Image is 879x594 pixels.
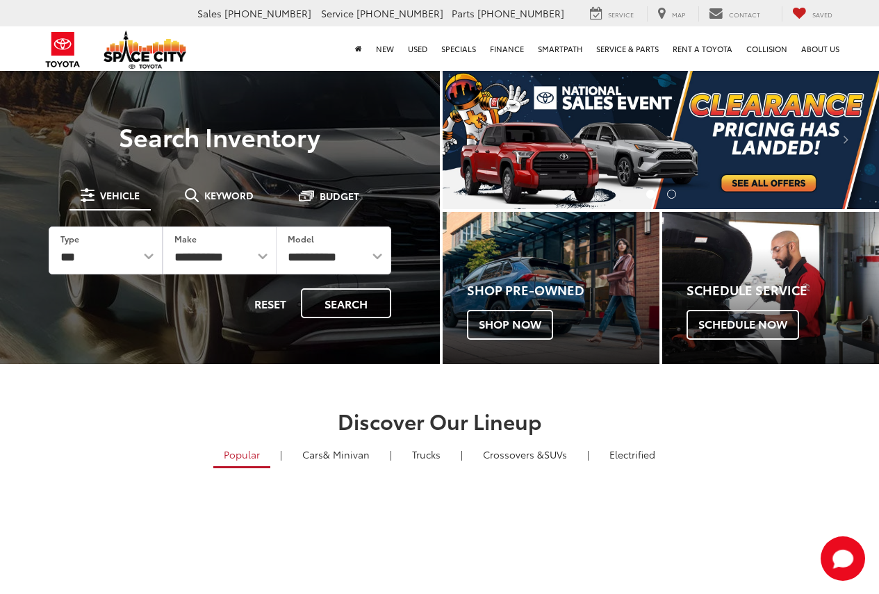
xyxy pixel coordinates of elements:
span: [PHONE_NUMBER] [224,6,311,20]
label: Make [174,233,197,245]
label: Type [60,233,79,245]
a: Contact [698,6,771,22]
span: Contact [729,10,760,19]
span: Crossovers & [483,447,544,461]
a: Shop Pre-Owned Shop Now [443,212,659,364]
a: Service & Parts [589,26,666,71]
a: Rent a Toyota [666,26,739,71]
svg: Start Chat [821,536,865,581]
span: [PHONE_NUMBER] [356,6,443,20]
span: Service [608,10,634,19]
h2: Discover Our Lineup [44,409,836,432]
div: Toyota [662,212,879,364]
li: | [277,447,286,461]
span: & Minivan [323,447,370,461]
span: Keyword [204,190,254,200]
div: Toyota [443,212,659,364]
span: Schedule Now [687,310,799,339]
li: Go to slide number 1. [646,190,655,199]
span: Shop Now [467,310,553,339]
img: Toyota [37,27,89,72]
span: Saved [812,10,832,19]
img: Space City Toyota [104,31,187,69]
span: [PHONE_NUMBER] [477,6,564,20]
span: Vehicle [100,190,140,200]
a: Specials [434,26,483,71]
a: Map [647,6,696,22]
span: Service [321,6,354,20]
button: Click to view previous picture. [443,97,508,181]
a: Electrified [599,443,666,466]
li: | [584,447,593,461]
label: Model [288,233,314,245]
a: Schedule Service Schedule Now [662,212,879,364]
h3: Search Inventory [29,122,411,150]
a: Finance [483,26,531,71]
a: Trucks [402,443,451,466]
span: Map [672,10,685,19]
a: SUVs [473,443,577,466]
h4: Schedule Service [687,283,879,297]
a: Collision [739,26,794,71]
button: Toggle Chat Window [821,536,865,581]
a: Service [580,6,644,22]
a: About Us [794,26,846,71]
button: Search [301,288,391,318]
a: SmartPath [531,26,589,71]
a: New [369,26,401,71]
span: Sales [197,6,222,20]
li: | [457,447,466,461]
button: Reset [243,288,298,318]
li: | [386,447,395,461]
h4: Shop Pre-Owned [467,283,659,297]
a: Popular [213,443,270,468]
span: Parts [452,6,475,20]
a: Home [348,26,369,71]
a: My Saved Vehicles [782,6,843,22]
a: Cars [292,443,380,466]
li: Go to slide number 2. [667,190,676,199]
a: Used [401,26,434,71]
button: Click to view next picture. [814,97,879,181]
span: Budget [320,191,359,201]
